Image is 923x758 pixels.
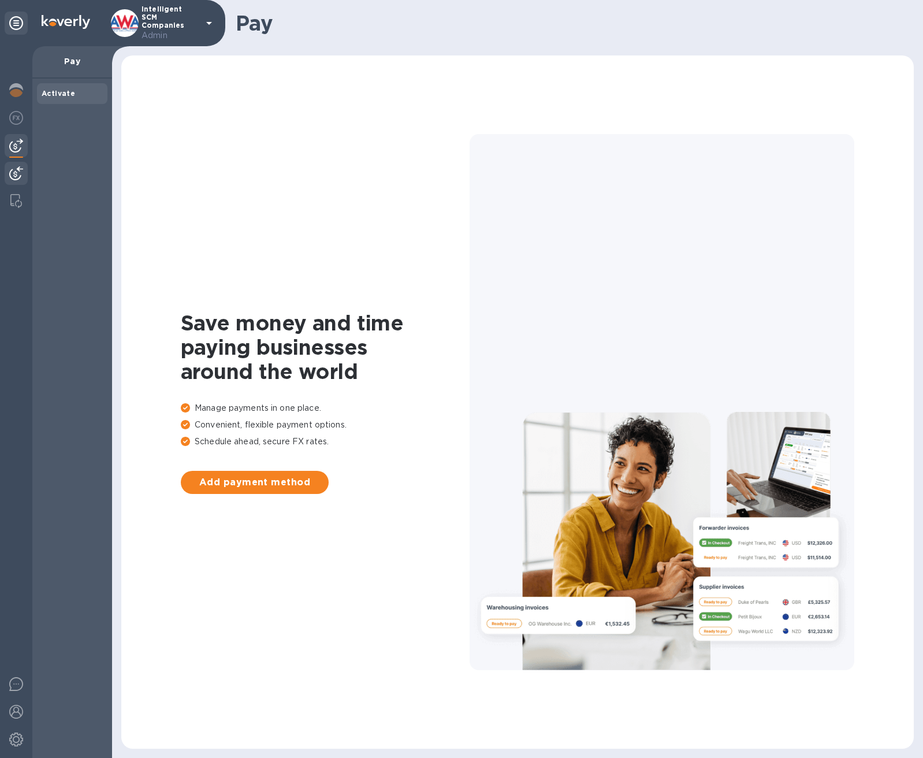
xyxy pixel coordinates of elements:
[142,5,199,42] p: Intelligent SCM Companies
[42,89,75,98] b: Activate
[142,29,199,42] p: Admin
[181,402,470,414] p: Manage payments in one place.
[9,111,23,125] img: Foreign exchange
[42,55,103,67] p: Pay
[190,475,319,489] span: Add payment method
[181,471,329,494] button: Add payment method
[5,12,28,35] div: Unpin categories
[42,15,90,29] img: Logo
[181,419,470,431] p: Convenient, flexible payment options.
[236,11,905,35] h1: Pay
[181,436,470,448] p: Schedule ahead, secure FX rates.
[181,311,470,384] h1: Save money and time paying businesses around the world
